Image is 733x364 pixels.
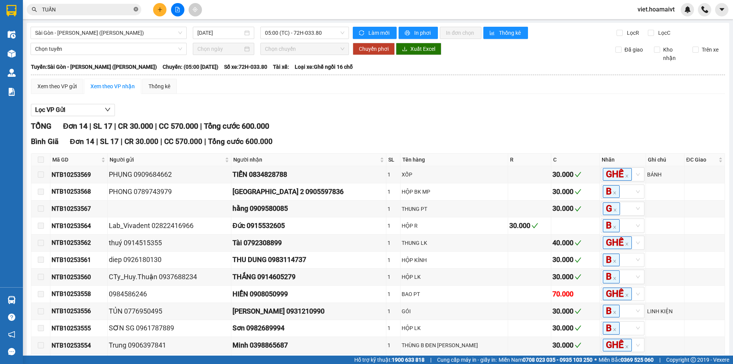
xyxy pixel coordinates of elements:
[603,305,620,317] span: B
[603,270,620,283] span: B
[35,105,65,115] span: Lọc VP Gửi
[149,82,170,91] div: Thống kê
[114,121,116,131] span: |
[646,154,685,166] th: Ghi chú
[402,170,507,179] div: XỐP
[153,3,166,16] button: plus
[65,7,84,15] span: Nhận:
[197,45,243,53] input: Chọn ngày
[232,203,385,214] div: hằng 0909580085
[50,320,108,337] td: NTB10253555
[31,64,157,70] b: Tuyến: Sài Gòn - [PERSON_NAME] ([PERSON_NAME])
[232,220,385,231] div: Đức 0915532605
[552,289,598,299] div: 70.000
[414,29,432,37] span: In phơi
[684,6,691,13] img: icon-new-feature
[622,45,646,54] span: Đã giao
[686,155,717,164] span: ĐC Giao
[70,137,94,146] span: Đơn 14
[509,220,550,231] div: 30.000
[613,277,617,280] span: close
[575,239,581,246] span: check
[613,208,617,212] span: close
[603,339,632,351] span: GHẾ
[109,289,230,299] div: 0984586246
[8,88,16,96] img: solution-icon
[118,121,153,131] span: CR 30.000
[109,254,230,265] div: diep 0926180130
[52,221,106,231] div: NTB10253564
[647,307,683,315] div: LINH KIỆN
[387,256,399,264] div: 1
[52,155,100,164] span: Mã GD
[100,137,119,146] span: SL 17
[109,169,230,180] div: PHỤNG 0909684662
[232,238,385,248] div: Tài 0792308899
[410,45,435,53] span: Xuất Excel
[575,188,581,195] span: check
[625,345,629,349] span: close
[387,222,399,230] div: 1
[402,341,507,349] div: THÙNG B ĐEN [PERSON_NAME]
[602,155,644,164] div: Nhãn
[52,272,106,282] div: NTB10253560
[359,30,365,36] span: sync
[6,5,16,16] img: logo-vxr
[52,289,106,299] div: NTB10253558
[164,137,202,146] span: CC 570.000
[552,323,598,333] div: 30.000
[402,205,507,213] div: THUNG PT
[613,328,617,332] span: close
[8,314,15,321] span: question-circle
[387,307,399,315] div: 1
[31,137,58,146] span: Bình Giã
[353,43,395,55] button: Chuyển phơi
[52,341,106,350] div: NTB10253554
[531,222,538,229] span: check
[701,6,708,13] img: phone-icon
[6,16,60,25] div: Thơ
[50,235,108,252] td: NTB10253562
[105,107,111,113] span: down
[6,25,60,36] div: 0862067268
[65,25,119,36] div: 0922221991
[109,186,230,197] div: PHONG 0789743979
[232,254,385,265] div: THU DUNG 0983114737
[625,242,629,246] span: close
[52,255,106,265] div: NTB10253561
[197,29,243,37] input: 12/10/2025
[625,174,629,178] span: close
[109,220,230,231] div: Lab_Vivadent 02822416966
[160,137,162,146] span: |
[50,201,108,218] td: NTB10253567
[50,337,108,354] td: NTB10253554
[400,154,508,166] th: Tên hàng
[552,203,598,214] div: 30.000
[392,357,425,363] strong: 1900 633 818
[625,293,629,297] span: close
[368,29,391,37] span: Làm mới
[31,104,115,116] button: Lọc VP Gửi
[402,256,507,264] div: HỘP KÍNH
[387,290,399,298] div: 1
[96,137,98,146] span: |
[273,63,289,71] span: Tài xế:
[52,187,106,196] div: NTB10253568
[594,358,597,361] span: ⚪️
[575,171,581,178] span: check
[613,311,617,314] span: close
[575,273,581,280] span: check
[134,7,138,11] span: close-circle
[50,252,108,269] td: NTB10253561
[265,43,344,55] span: Chọn chuyến
[552,340,598,351] div: 30.000
[660,45,687,62] span: Kho nhận
[64,40,119,51] div: 80.000
[52,324,106,333] div: NTB10253555
[387,188,399,196] div: 1
[52,306,106,316] div: NTB10253556
[232,340,385,351] div: Minh 0398865687
[189,3,202,16] button: aim
[399,27,438,39] button: printerIn phơi
[232,169,385,180] div: TIẾN 0834828788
